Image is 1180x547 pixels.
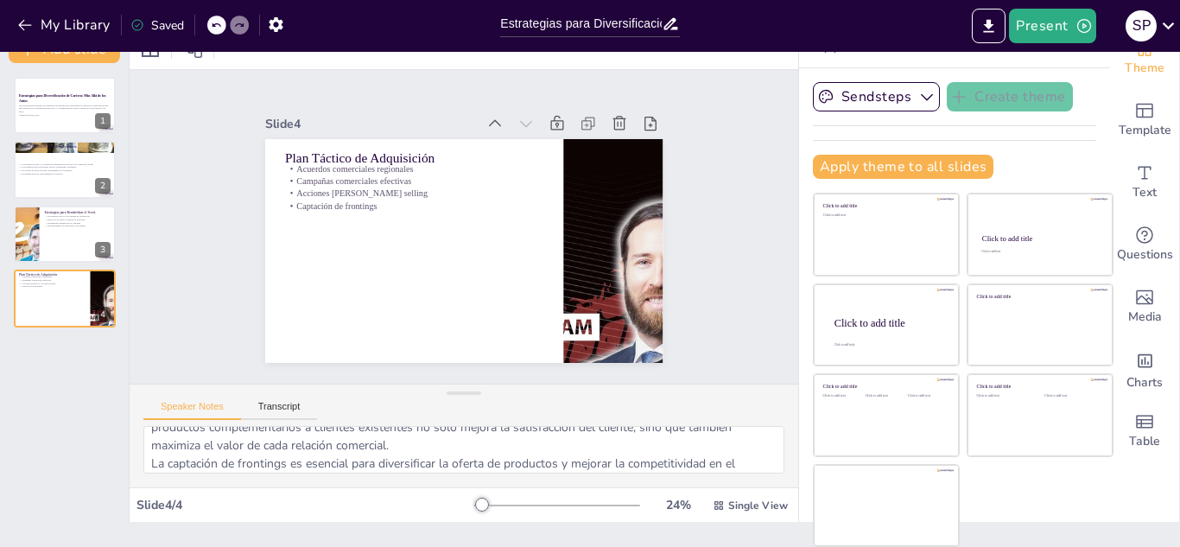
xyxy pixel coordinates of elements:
[14,270,116,327] div: 4
[143,426,784,474] textarea: Los acuerdos comerciales regionales permiten a las empresas adaptarse a las necesidades locales y...
[813,155,993,179] button: Apply theme to all slides
[18,172,110,175] p: La identificación de oportunidades es esencial
[834,343,943,347] div: Click to add body
[1110,213,1179,276] div: Get real-time input from your audience
[18,169,110,172] p: Los riesgos no autos son una oportunidad de crecimiento
[136,497,474,513] div: Slide 4 / 4
[1126,373,1163,392] span: Charts
[1125,59,1164,78] span: Theme
[44,218,111,221] p: Mejora en el churn y gestión de retención
[1119,121,1171,140] span: Template
[44,215,111,219] p: Crecimiento del 3% por encima de la inflación
[18,165,110,169] p: La diversificación es necesaria para el crecimiento sostenible
[14,206,116,263] div: 3
[1126,9,1157,43] button: S P
[1117,245,1173,264] span: Questions
[44,221,111,225] p: Seguimiento mensual de la cobranza
[1128,308,1162,327] span: Media
[981,251,1096,254] div: Click to add text
[1009,9,1095,43] button: Present
[44,210,111,215] p: Estrategias para Rentabilizar el Stock
[813,82,940,111] button: Sendsteps
[44,225,111,228] p: Fortalecimiento de relaciones con clientes
[908,394,947,398] div: Click to add text
[19,272,86,277] p: Plan Táctico de Adquisición
[657,497,699,513] div: 24 %
[977,293,1101,299] div: Click to add title
[834,316,945,328] div: Click to add title
[823,394,862,398] div: Click to add text
[1110,400,1179,462] div: Add a table
[320,44,520,145] div: Slide 4
[19,279,86,283] p: Campañas comerciales efectivas
[500,11,662,36] input: Insert title
[130,17,184,34] div: Saved
[1044,394,1099,398] div: Click to add text
[14,77,116,134] div: 1
[823,213,947,218] div: Click to add text
[19,104,111,113] p: Esta presentación aborda las estrategias necesarias para diversificar la cartera en el mercado ac...
[307,129,548,245] p: Captación de frontings
[13,11,117,39] button: My Library
[1110,276,1179,338] div: Add images, graphics, shapes or video
[1132,183,1157,202] span: Text
[19,276,86,279] p: Acuerdos comerciales regionales
[95,242,111,258] div: 3
[312,118,553,234] p: Acciones [PERSON_NAME] selling
[95,307,111,322] div: 4
[728,499,788,512] span: Single View
[18,162,110,166] p: La economía global y los canales de distribución son clave en el mercado actual
[321,95,562,212] p: Acuerdos comerciales regionales
[1110,151,1179,213] div: Add text boxes
[982,234,1097,243] div: Click to add title
[947,82,1073,111] button: Create theme
[866,394,904,398] div: Click to add text
[325,82,568,204] p: Plan Táctico de Adquisición
[95,178,111,194] div: 2
[95,113,111,129] div: 1
[823,203,947,209] div: Click to add title
[1110,27,1179,89] div: Change the overall theme
[1129,432,1160,451] span: Table
[1110,89,1179,151] div: Add ready made slides
[977,384,1101,390] div: Click to add title
[316,106,557,223] p: Campañas comerciales efectivas
[823,384,947,390] div: Click to add title
[19,285,86,289] p: Captación de frontings
[14,141,116,198] div: 2
[1126,10,1157,41] div: S P
[19,113,111,117] p: Generated with [URL]
[19,143,111,149] p: Contexto [PERSON_NAME] y Economía
[241,401,318,420] button: Transcript
[972,9,1006,43] button: Export to PowerPoint
[977,394,1031,398] div: Click to add text
[1110,338,1179,400] div: Add charts and graphs
[19,94,106,103] strong: Estrategias para Diversificación de Cartera: Más Allá de los Autos
[143,401,241,420] button: Speaker Notes
[19,282,86,285] p: Acciones [PERSON_NAME] selling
